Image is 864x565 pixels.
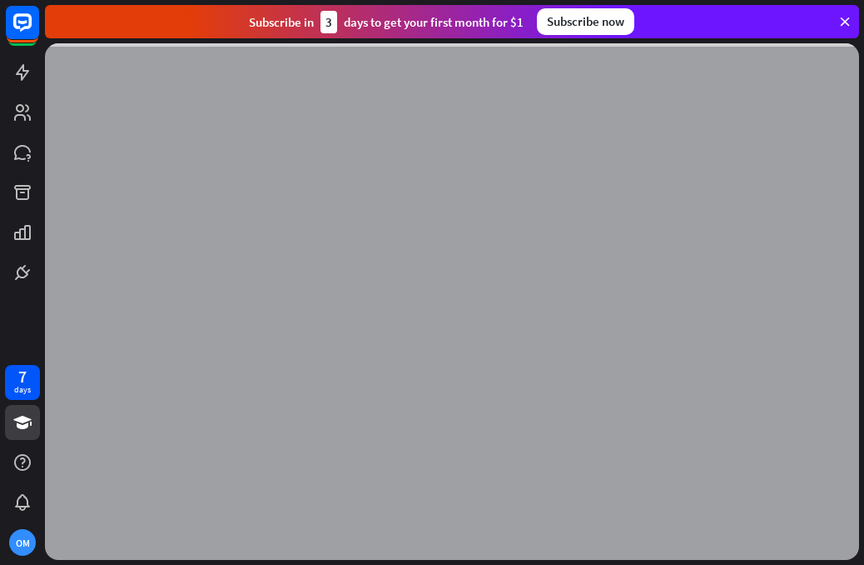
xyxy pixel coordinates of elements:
[537,8,634,35] div: Subscribe now
[14,384,31,396] div: days
[320,11,337,33] div: 3
[249,11,524,33] div: Subscribe in days to get your first month for $1
[18,369,27,384] div: 7
[5,365,40,400] a: 7 days
[9,529,36,556] div: OM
